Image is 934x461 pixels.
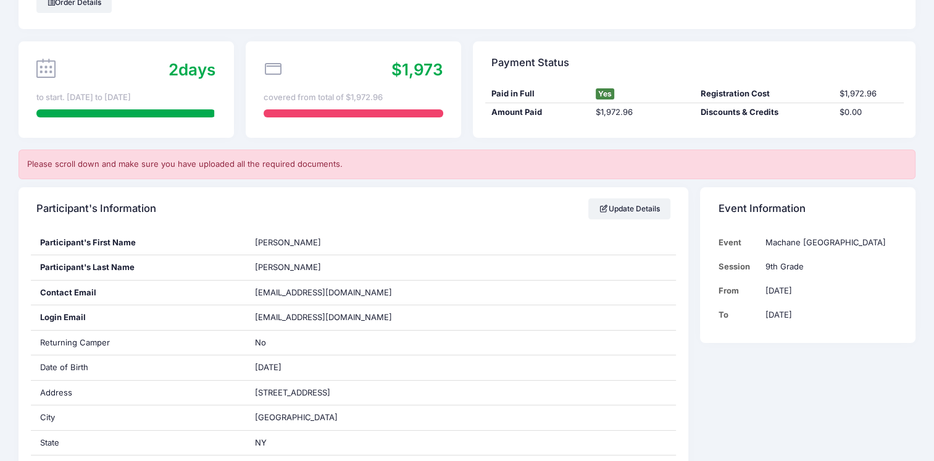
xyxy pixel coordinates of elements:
a: Update Details [588,198,670,219]
h4: Event Information [719,191,806,226]
div: City [31,405,246,430]
span: [EMAIL_ADDRESS][DOMAIN_NAME] [255,311,409,324]
td: Session [719,255,759,279]
div: Discounts & Credits [694,106,834,119]
td: [DATE] [759,279,898,303]
span: No [255,337,266,347]
div: Address [31,381,246,405]
div: to start. [DATE] to [DATE] [36,91,215,104]
div: Date of Birth [31,355,246,380]
h4: Participant's Information [36,191,156,226]
div: Registration Cost [694,88,834,100]
div: State [31,431,246,455]
h4: Payment Status [491,45,569,80]
span: [DATE] [255,362,281,372]
span: [PERSON_NAME] [255,262,321,272]
div: covered from total of $1,972.96 [264,91,443,104]
span: 2 [169,60,178,79]
span: Yes [596,88,614,99]
div: Returning Camper [31,331,246,355]
div: Paid in Full [485,88,590,100]
div: $1,972.96 [834,88,904,100]
span: [GEOGRAPHIC_DATA] [255,412,338,422]
div: Contact Email [31,281,246,305]
div: $0.00 [834,106,904,119]
td: [DATE] [759,303,898,327]
div: Amount Paid [485,106,590,119]
div: days [169,57,215,82]
div: Login Email [31,305,246,330]
td: From [719,279,759,303]
td: 9th Grade [759,255,898,279]
div: Participant's First Name [31,230,246,255]
span: $1,973 [391,60,443,79]
span: [STREET_ADDRESS] [255,387,330,397]
div: $1,972.96 [590,106,694,119]
div: Please scroll down and make sure you have uploaded all the required documents. [19,150,915,179]
span: [PERSON_NAME] [255,237,321,247]
div: Participant's Last Name [31,255,246,280]
td: To [719,303,759,327]
td: Event [719,230,759,255]
span: [EMAIL_ADDRESS][DOMAIN_NAME] [255,287,392,297]
td: Machane [GEOGRAPHIC_DATA] [759,230,898,255]
span: NY [255,438,267,447]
